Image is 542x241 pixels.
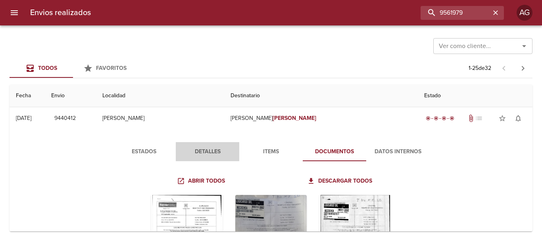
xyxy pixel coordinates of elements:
td: [PERSON_NAME] [96,104,224,133]
span: Favoritos [96,65,127,71]
span: Estados [117,147,171,157]
em: [PERSON_NAME] [273,115,317,121]
button: 9440412 [51,111,79,126]
span: star_border [498,114,506,122]
span: Datos Internos [371,147,425,157]
div: Entregado [424,114,456,122]
span: 9440412 [54,114,76,123]
th: Envio [45,85,96,107]
span: Pagina anterior [494,64,513,72]
span: Detalles [181,147,234,157]
div: Tabs Envios [10,59,136,78]
div: Abrir información de usuario [517,5,532,21]
span: Abrir todos [179,176,225,186]
input: buscar [421,6,490,20]
span: radio_button_checked [442,116,446,121]
span: radio_button_checked [434,116,438,121]
button: Abrir [519,40,530,52]
div: [DATE] [16,115,31,121]
h6: Envios realizados [30,6,91,19]
span: radio_button_checked [450,116,454,121]
span: Pagina siguiente [513,59,532,78]
a: Abrir todos [175,174,228,189]
span: Todos [38,65,57,71]
div: Tabs detalle de guia [112,142,430,161]
span: Documentos [308,147,361,157]
th: Destinatario [224,85,418,107]
span: Items [244,147,298,157]
td: [PERSON_NAME] [224,104,418,133]
button: menu [5,3,24,22]
div: AG [517,5,532,21]
button: Activar notificaciones [510,110,526,126]
a: Descargar todos [306,174,375,189]
span: radio_button_checked [426,116,431,121]
th: Estado [418,85,532,107]
th: Fecha [10,85,45,107]
th: Localidad [96,85,224,107]
span: Descargar todos [309,176,372,186]
span: No tiene pedido asociado [475,114,483,122]
button: Agregar a favoritos [494,110,510,126]
span: notifications_none [514,114,522,122]
span: Tiene documentos adjuntos [467,114,475,122]
p: 1 - 25 de 32 [469,64,491,72]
